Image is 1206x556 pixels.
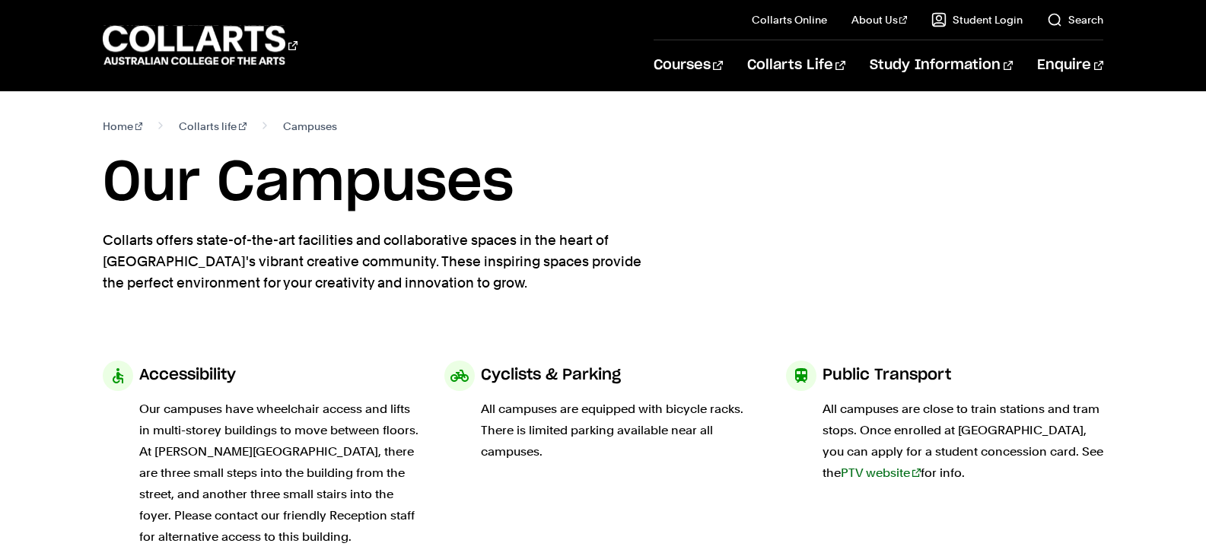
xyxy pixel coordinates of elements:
[1047,12,1103,27] a: Search
[823,399,1103,484] p: All campuses are close to train stations and tram stops. Once enrolled at [GEOGRAPHIC_DATA], you ...
[654,40,723,91] a: Courses
[139,361,236,389] h3: Accessibility
[283,116,337,137] span: Campuses
[752,12,827,27] a: Collarts Online
[179,116,247,137] a: Collarts life
[747,40,845,91] a: Collarts Life
[1037,40,1103,91] a: Enquire
[841,465,921,480] a: PTV website
[851,12,908,27] a: About Us
[870,40,1013,91] a: Study Information
[823,361,951,389] h3: Public Transport
[103,116,143,137] a: Home
[481,361,621,389] h3: Cyclists & Parking
[931,12,1023,27] a: Student Login
[103,149,1104,218] h1: Our Campuses
[139,399,420,548] p: Our campuses have wheelchair access and lifts in multi-storey buildings to move between floors. A...
[103,230,658,294] p: Collarts offers state-of-the-art facilities and collaborative spaces in the heart of [GEOGRAPHIC_...
[103,24,298,67] div: Go to homepage
[481,399,762,462] p: All campuses are equipped with bicycle racks. There is limited parking available near all campuses.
